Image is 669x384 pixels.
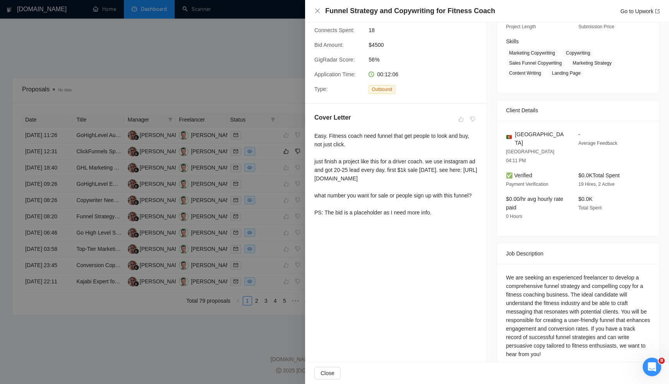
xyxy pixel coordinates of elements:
h4: Funnel Strategy and Copywriting for Fitness Coach [325,6,495,16]
span: clock-circle [369,72,374,77]
h5: Cover Letter [314,113,351,122]
span: 19 Hires, 2 Active [578,182,614,187]
button: Close [314,8,321,14]
span: $0.0K Total Spent [578,172,620,178]
span: Project Length [506,24,536,29]
span: $4500 [369,41,485,49]
span: $0.00/hr avg hourly rate paid [506,196,563,211]
span: Skills [506,38,519,45]
span: export [655,9,660,14]
span: [GEOGRAPHIC_DATA] 04:11 PM [506,149,554,163]
span: close [314,8,321,14]
span: [GEOGRAPHIC_DATA] [515,130,566,147]
span: Bid Amount: [314,42,344,48]
span: 00:12:06 [377,71,398,77]
img: 🇵🇹 [506,134,512,140]
span: Marketing Strategy [570,59,615,67]
span: GigRadar Score: [314,57,355,63]
button: Close [314,367,341,379]
span: Marketing Copywriting [506,49,558,57]
span: Content Writing [506,69,544,77]
span: Landing Page [549,69,583,77]
span: Connects Spent: [314,27,355,33]
span: 56% [369,55,485,64]
iframe: Intercom live chat [643,358,661,376]
span: Total Spent [578,205,602,211]
div: Job Description [506,243,650,264]
span: Payment Verification [506,182,548,187]
span: Type: [314,86,328,92]
span: 18 [369,26,485,34]
a: Go to Upworkexport [620,8,660,14]
span: 0 Hours [506,214,522,219]
div: We are seeking an experienced freelancer to develop a comprehensive funnel strategy and compellin... [506,273,650,358]
div: Easy. Fitness coach need funnel that get people to look and buy, not just click. just finish a pr... [314,132,477,217]
span: - [578,131,580,137]
span: Average Feedback [578,141,618,146]
span: Copywriting [563,49,594,57]
span: Outbound [369,85,395,94]
span: $0.0K [578,196,593,202]
span: Application Time: [314,71,356,77]
span: 8 [659,358,665,364]
span: Sales Funnel Copywriting [506,59,565,67]
span: Submission Price [578,24,614,29]
div: Client Details [506,100,650,121]
span: ✅ Verified [506,172,532,178]
span: Close [321,369,334,377]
